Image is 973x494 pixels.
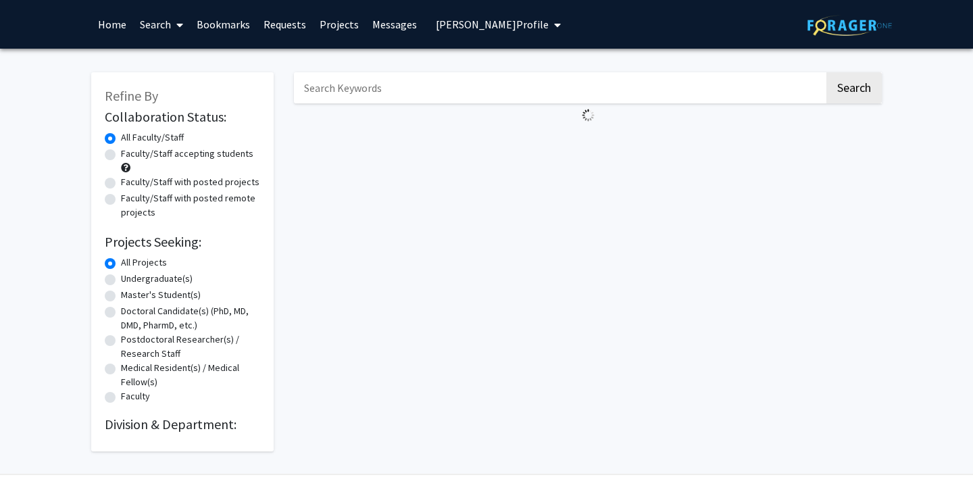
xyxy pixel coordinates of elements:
label: Faculty [121,389,150,403]
h2: Projects Seeking: [105,234,260,250]
button: Search [826,72,882,103]
img: Loading [576,103,600,127]
h2: Collaboration Status: [105,109,260,125]
nav: Page navigation [294,127,882,158]
a: Projects [313,1,366,48]
input: Search Keywords [294,72,824,103]
label: Medical Resident(s) / Medical Fellow(s) [121,361,260,389]
label: Undergraduate(s) [121,272,193,286]
span: [PERSON_NAME] Profile [436,18,549,31]
label: Faculty/Staff accepting students [121,147,253,161]
a: Search [133,1,190,48]
a: Home [91,1,133,48]
label: All Faculty/Staff [121,130,184,145]
label: Master's Student(s) [121,288,201,302]
label: Faculty/Staff with posted projects [121,175,259,189]
label: All Projects [121,255,167,270]
a: Messages [366,1,424,48]
h2: Division & Department: [105,416,260,433]
label: Postdoctoral Researcher(s) / Research Staff [121,332,260,361]
label: Faculty/Staff with posted remote projects [121,191,260,220]
label: Doctoral Candidate(s) (PhD, MD, DMD, PharmD, etc.) [121,304,260,332]
a: Requests [257,1,313,48]
img: ForagerOne Logo [807,15,892,36]
span: Refine By [105,87,158,104]
a: Bookmarks [190,1,257,48]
